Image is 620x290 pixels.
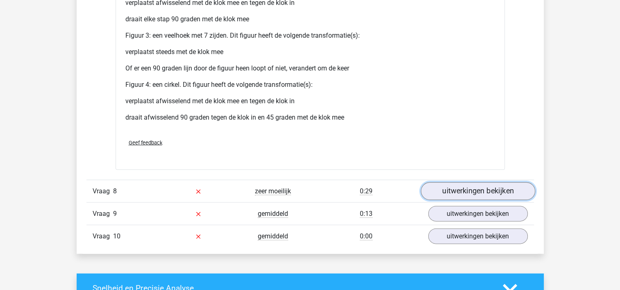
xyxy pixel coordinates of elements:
a: uitwerkingen bekijken [428,206,528,222]
span: 0:29 [360,187,372,195]
a: uitwerkingen bekijken [428,229,528,244]
p: Figuur 3: een veelhoek met 7 zijden. Dit figuur heeft de volgende transformatie(s): [125,31,495,41]
span: 8 [113,187,117,195]
a: uitwerkingen bekijken [420,182,535,200]
span: 0:00 [360,232,372,240]
span: zeer moeilijk [255,187,291,195]
span: gemiddeld [258,210,288,218]
p: draait elke stap 90 graden met de klok mee [125,14,495,24]
span: 0:13 [360,210,372,218]
p: verplaatst afwisselend met de klok mee en tegen de klok in [125,96,495,106]
span: gemiddeld [258,232,288,240]
p: Figuur 4: een cirkel. Dit figuur heeft de volgende transformatie(s): [125,80,495,90]
span: Vraag [93,209,113,219]
p: verplaatst steeds met de klok mee [125,47,495,57]
span: Vraag [93,231,113,241]
p: draait afwisselend 90 graden tegen de klok in en 45 graden met de klok mee [125,113,495,122]
p: Of er een 90 graden lijn door de figuur heen loopt of niet, verandert om de keer [125,63,495,73]
span: Geef feedback [129,140,162,146]
span: 9 [113,210,117,217]
span: Vraag [93,186,113,196]
span: 10 [113,232,120,240]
